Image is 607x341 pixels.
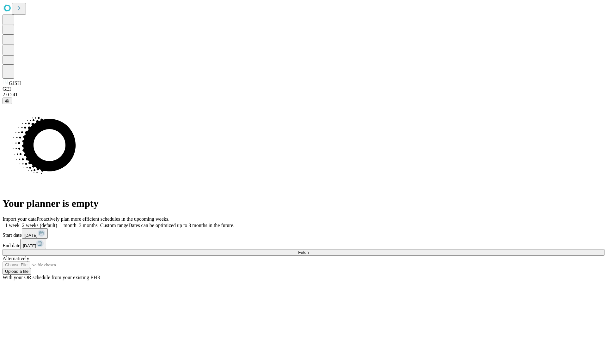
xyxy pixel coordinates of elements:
span: [DATE] [23,243,36,248]
span: Proactively plan more efficient schedules in the upcoming weeks. [37,216,169,222]
button: [DATE] [20,239,46,249]
span: Dates can be optimized up to 3 months in the future. [128,223,234,228]
span: GJSH [9,81,21,86]
span: Custom range [100,223,128,228]
span: Import your data [3,216,37,222]
button: [DATE] [22,228,48,239]
span: [DATE] [24,233,38,238]
button: Upload a file [3,268,31,275]
span: 3 months [79,223,98,228]
div: GEI [3,86,604,92]
div: Start date [3,228,604,239]
div: End date [3,239,604,249]
span: 2 weeks (default) [22,223,57,228]
button: @ [3,98,12,104]
span: 1 month [60,223,77,228]
div: 2.0.241 [3,92,604,98]
span: Alternatively [3,256,29,261]
button: Fetch [3,249,604,256]
h1: Your planner is empty [3,198,604,209]
span: With your OR schedule from your existing EHR [3,275,101,280]
span: Fetch [298,250,309,255]
span: @ [5,99,9,103]
span: 1 week [5,223,20,228]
